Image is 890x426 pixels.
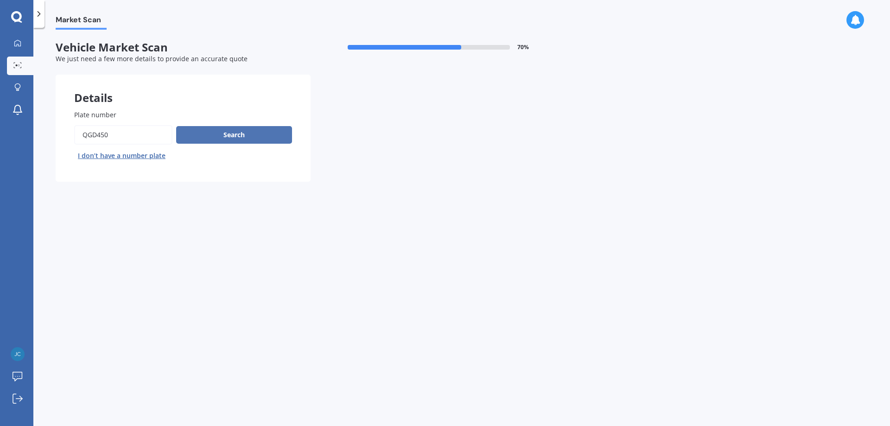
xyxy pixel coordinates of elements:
[74,110,116,119] span: Plate number
[74,125,172,145] input: Enter plate number
[517,44,529,51] span: 70 %
[74,148,169,163] button: I don’t have a number plate
[56,75,311,102] div: Details
[56,54,248,63] span: We just need a few more details to provide an accurate quote
[176,126,292,144] button: Search
[56,41,311,54] span: Vehicle Market Scan
[11,347,25,361] img: f2daf4b9d0d2b0aae257ce8396332e78
[56,15,107,28] span: Market Scan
